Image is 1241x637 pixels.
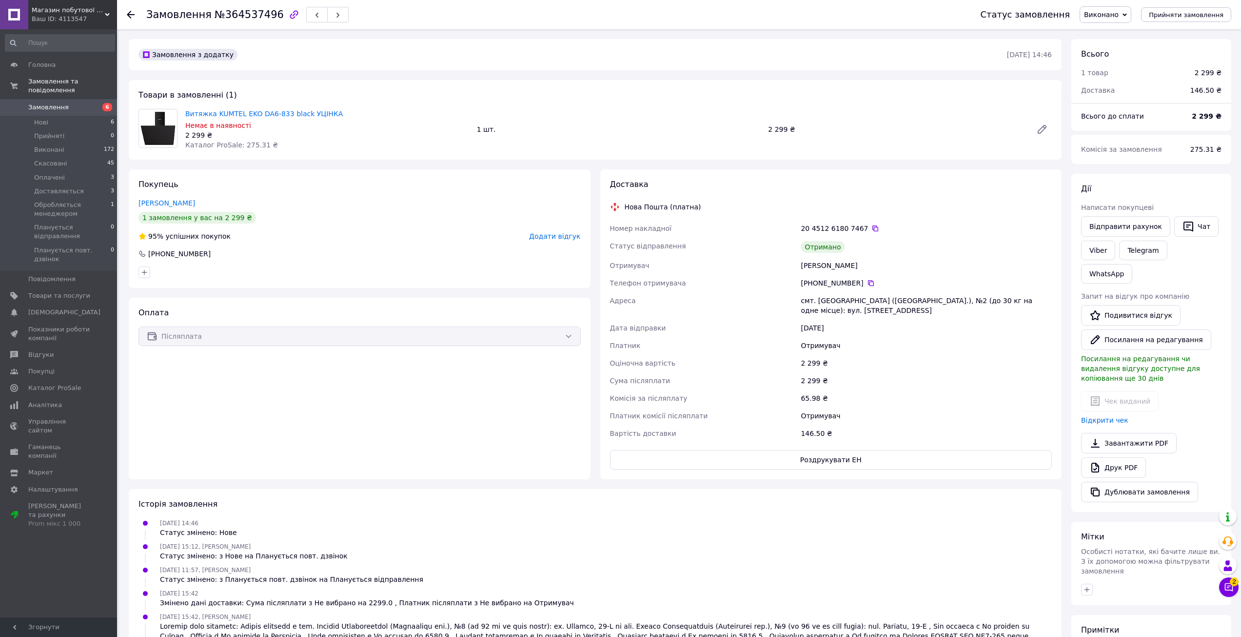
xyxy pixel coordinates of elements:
[160,528,237,537] div: Статус змінено: Нове
[1081,216,1170,237] button: Відправити рахунок
[1081,305,1181,326] a: Подивитися відгук
[185,122,251,129] span: Немає в наявності
[1149,11,1223,19] span: Прийняти замовлення
[34,145,64,154] span: Виконані
[799,390,1054,407] div: 65.98 ₴
[1081,145,1162,153] span: Комісія за замовлення
[28,468,53,477] span: Маркет
[1174,216,1219,237] button: Чат
[185,130,469,140] div: 2 299 ₴
[1081,355,1200,382] span: Посилання на редагування чи видалення відгуку доступне для копіювання ще 30 днів
[529,232,580,240] span: Додати відгук
[34,173,65,182] span: Оплачені
[1081,416,1128,424] a: Відкрити чек
[111,246,114,264] span: 0
[185,110,343,118] a: Витяжка KUMTEL EKO DA6-833 black УЦІНКА
[28,485,78,494] span: Налаштування
[610,262,650,269] span: Отримувач
[111,201,114,218] span: 1
[28,77,117,95] span: Замовлення та повідомлення
[28,417,90,435] span: Управління сайтом
[1195,68,1221,78] div: 2 299 ₴
[799,257,1054,274] div: [PERSON_NAME]
[799,407,1054,425] div: Отримувач
[160,614,251,620] span: [DATE] 15:42, [PERSON_NAME]
[139,111,177,146] img: Витяжка KUMTEL EKO DA6-833 black УЦІНКА
[148,232,163,240] span: 95%
[1119,241,1167,260] a: Telegram
[160,590,198,597] span: [DATE] 15:42
[160,575,423,584] div: Статус змінено: з Планується повт. дзвінок на Планується відправлення
[1081,292,1189,300] span: Запит на відгук про компанію
[138,199,195,207] a: [PERSON_NAME]
[185,141,278,149] span: Каталог ProSale: 275.31 ₴
[799,372,1054,390] div: 2 299 ₴
[610,430,676,437] span: Вартість доставки
[28,103,69,112] span: Замовлення
[28,275,76,284] span: Повідомлення
[1081,241,1115,260] a: Viber
[610,279,686,287] span: Телефон отримувача
[1081,548,1220,575] span: Особисті нотатки, які бачите лише ви. З їх допомогою можна фільтрувати замовлення
[160,543,251,550] span: [DATE] 15:12, [PERSON_NAME]
[610,450,1052,470] button: Роздрукувати ЕН
[160,567,251,574] span: [DATE] 11:57, [PERSON_NAME]
[127,10,135,20] div: Повернутися назад
[610,342,641,349] span: Платник
[147,249,212,259] div: [PHONE_NUMBER]
[980,10,1070,20] div: Статус замовлення
[28,308,100,317] span: [DEMOGRAPHIC_DATA]
[1141,7,1231,22] button: Прийняти замовлення
[801,278,1052,288] div: [PHONE_NUMBER]
[1081,457,1146,478] a: Друк PDF
[34,223,111,241] span: Планується відправлення
[28,325,90,343] span: Показники роботи компанії
[34,246,111,264] span: Планується повт. дзвінок
[28,502,90,529] span: [PERSON_NAME] та рахунки
[1081,49,1109,59] span: Всього
[34,159,67,168] span: Скасовані
[138,231,231,241] div: успішних покупок
[215,9,284,21] span: №364537496
[102,103,112,111] span: 6
[799,337,1054,354] div: Отримувач
[34,118,48,127] span: Нові
[111,187,114,196] span: 3
[160,598,574,608] div: Змінено дані доставки: Сума післяплати з Не вибрано на 2299.0 , Платник післяплати з Не вибрано н...
[801,224,1052,233] div: 20 4512 6180 7467
[104,145,114,154] span: 172
[34,187,84,196] span: Доставляється
[1081,69,1108,77] span: 1 товар
[111,132,114,141] span: 0
[1081,433,1177,453] a: Завантажити PDF
[799,425,1054,442] div: 146.50 ₴
[138,212,256,224] div: 1 замовлення у вас на 2 299 ₴
[107,159,114,168] span: 45
[1081,264,1132,284] a: WhatsApp
[801,241,845,253] div: Отримано
[1032,120,1052,139] a: Редагувати
[1081,532,1104,541] span: Мітки
[1081,184,1091,193] span: Дії
[1084,11,1119,19] span: Виконано
[160,520,198,527] span: [DATE] 14:46
[138,308,169,317] span: Оплата
[610,180,649,189] span: Доставка
[28,61,56,69] span: Головна
[610,412,708,420] span: Платник комісії післяплати
[28,384,81,392] span: Каталог ProSale
[610,225,672,232] span: Номер накладної
[610,394,688,402] span: Комісія за післяплату
[622,202,704,212] div: Нова Пошта (платна)
[34,201,111,218] span: Обробляється менеджером
[1081,204,1154,211] span: Написати покупцеві
[610,377,670,385] span: Сума післяплати
[138,499,217,509] span: Історія замовлення
[146,9,212,21] span: Замовлення
[34,132,64,141] span: Прийняті
[32,15,117,23] div: Ваш ID: 4113547
[799,292,1054,319] div: смт. [GEOGRAPHIC_DATA] ([GEOGRAPHIC_DATA].), №2 (до 30 кг на одне місце): вул. [STREET_ADDRESS]
[1190,145,1221,153] span: 275.31 ₴
[111,118,114,127] span: 6
[28,367,55,376] span: Покупці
